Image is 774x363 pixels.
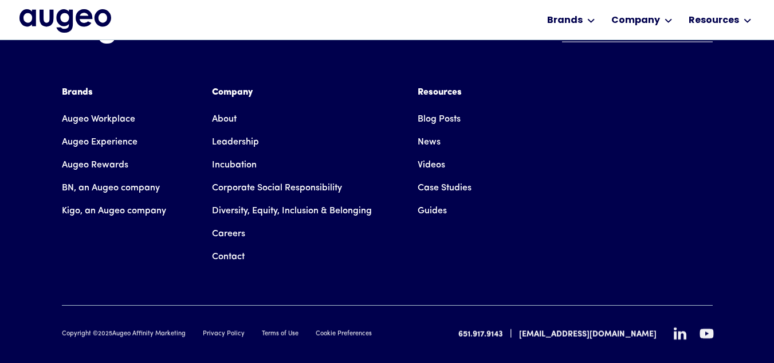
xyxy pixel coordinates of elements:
[510,327,512,341] div: |
[62,85,166,99] div: Brands
[418,177,472,200] a: Case Studies
[316,329,372,339] a: Cookie Preferences
[62,177,160,200] a: BN, an Augeo company
[689,14,739,28] div: Resources
[418,85,472,99] div: Resources
[212,154,257,177] a: Incubation
[418,200,447,223] a: Guides
[212,85,372,99] div: Company
[19,9,111,32] img: Augeo's full logo in midnight blue.
[62,329,186,339] div: Copyright © Augeo Affinity Marketing
[262,329,298,339] a: Terms of Use
[212,245,245,268] a: Contact
[418,131,441,154] a: News
[62,154,128,177] a: Augeo Rewards
[611,14,660,28] div: Company
[418,154,445,177] a: Videos
[212,200,372,223] a: Diversity, Equity, Inclusion & Belonging
[62,108,135,131] a: Augeo Workplace
[212,131,259,154] a: Leadership
[212,177,342,200] a: Corporate Social Responsibility
[62,200,166,223] a: Kigo, an Augeo company
[98,330,112,337] span: 2025
[203,329,245,339] a: Privacy Policy
[547,14,583,28] div: Brands
[19,9,111,32] a: home
[458,328,503,340] a: 651.917.9143
[519,328,657,340] a: [EMAIL_ADDRESS][DOMAIN_NAME]
[212,108,237,131] a: About
[418,108,461,131] a: Blog Posts
[212,223,245,245] a: Careers
[62,131,137,154] a: Augeo Experience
